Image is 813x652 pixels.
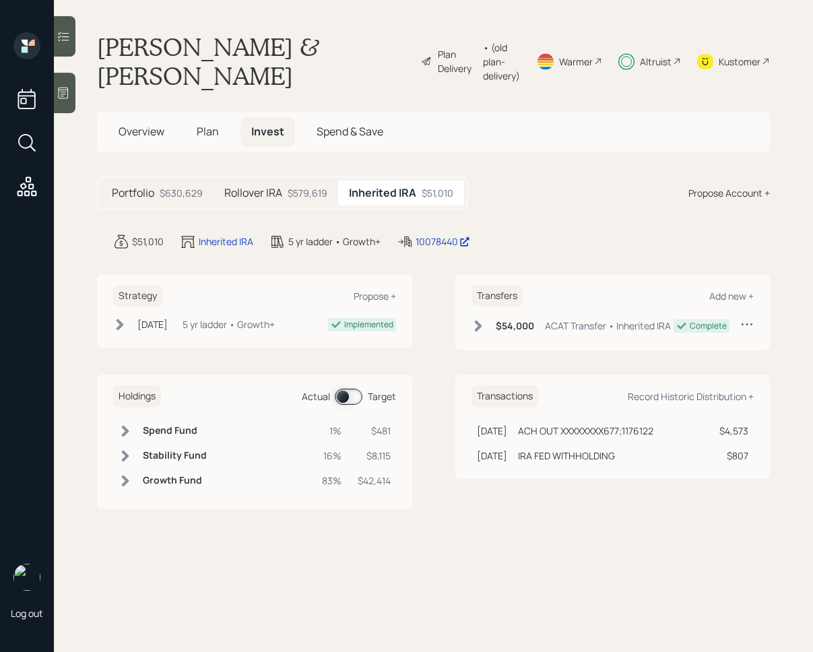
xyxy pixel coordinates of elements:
div: [DATE] [137,317,168,331]
h1: [PERSON_NAME] & [PERSON_NAME] [97,32,410,90]
div: $4,573 [719,424,748,438]
h6: Stability Fund [143,450,207,461]
img: retirable_logo.png [13,564,40,591]
div: $481 [358,424,391,438]
h5: Inherited IRA [349,187,416,199]
div: Record Historic Distribution + [628,390,754,403]
div: $807 [719,449,748,463]
div: Warmer [559,55,593,69]
span: Spend & Save [317,124,383,139]
div: Inherited IRA [199,234,253,249]
div: [DATE] [477,449,507,463]
div: 5 yr ladder • Growth+ [288,234,381,249]
div: Complete [690,320,727,332]
div: 10078440 [416,234,470,249]
div: $579,619 [288,186,327,200]
div: IRA FED WITHHOLDING [518,449,615,463]
div: 16% [322,449,342,463]
div: ACAT Transfer • Inherited IRA [545,319,671,333]
h5: Portfolio [112,187,154,199]
div: $51,010 [422,186,453,200]
div: $8,115 [358,449,391,463]
h6: Transactions [471,385,538,407]
div: Propose + [354,290,396,302]
h5: Rollover IRA [224,187,282,199]
div: Actual [302,389,330,403]
h6: Strategy [113,285,162,307]
div: ACH OUT XXXXXXXX677;1176122 [518,424,653,438]
div: Log out [11,607,43,620]
h6: Transfers [471,285,523,307]
div: 83% [322,474,342,488]
div: $42,414 [358,474,391,488]
div: • (old plan-delivery) [483,40,520,83]
div: Propose Account + [688,186,770,200]
div: Implemented [344,319,393,331]
div: $51,010 [132,234,164,249]
div: Kustomer [719,55,760,69]
span: Invest [251,124,284,139]
h6: $54,000 [496,321,534,332]
div: 1% [322,424,342,438]
span: Plan [197,124,219,139]
div: $630,629 [160,186,203,200]
h6: Holdings [113,385,161,407]
div: [DATE] [477,424,507,438]
div: 5 yr ladder • Growth+ [183,317,275,331]
h6: Spend Fund [143,425,207,436]
div: Altruist [640,55,672,69]
span: Overview [119,124,164,139]
div: Target [368,389,396,403]
div: Add new + [709,290,754,302]
h6: Growth Fund [143,475,207,486]
div: Plan Delivery [438,47,476,75]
